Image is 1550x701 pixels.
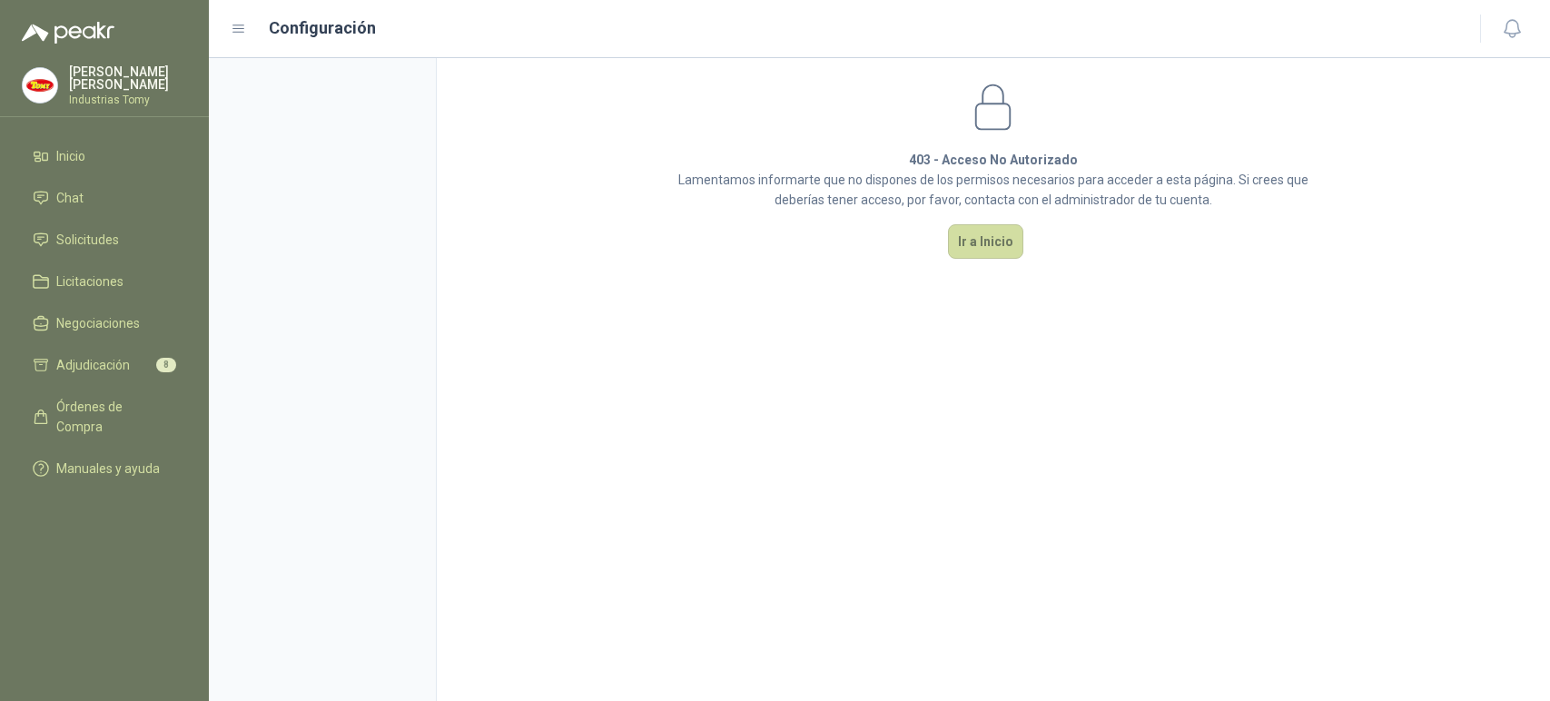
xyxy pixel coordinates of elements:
p: Lamentamos informarte que no dispones de los permisos necesarios para acceder a esta página. Si c... [676,170,1310,210]
a: Manuales y ayuda [22,451,187,486]
span: Inicio [56,146,85,166]
p: Industrias Tomy [69,94,187,105]
img: Logo peakr [22,22,114,44]
span: Adjudicación [56,355,130,375]
h1: 403 - Acceso No Autorizado [676,150,1310,170]
span: 8 [156,358,176,372]
span: Solicitudes [56,230,119,250]
span: Chat [56,188,84,208]
a: Licitaciones [22,264,187,299]
img: Company Logo [23,68,57,103]
h1: Configuración [269,15,376,41]
a: Adjudicación8 [22,348,187,382]
span: Manuales y ayuda [56,459,160,479]
a: Inicio [22,139,187,173]
span: Licitaciones [56,272,123,291]
span: Órdenes de Compra [56,397,170,437]
a: Solicitudes [22,222,187,257]
button: Ir a Inicio [948,224,1023,259]
a: Chat [22,181,187,215]
span: Negociaciones [56,313,140,333]
a: Negociaciones [22,306,187,341]
a: Órdenes de Compra [22,390,187,444]
p: [PERSON_NAME] [PERSON_NAME] [69,65,187,91]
